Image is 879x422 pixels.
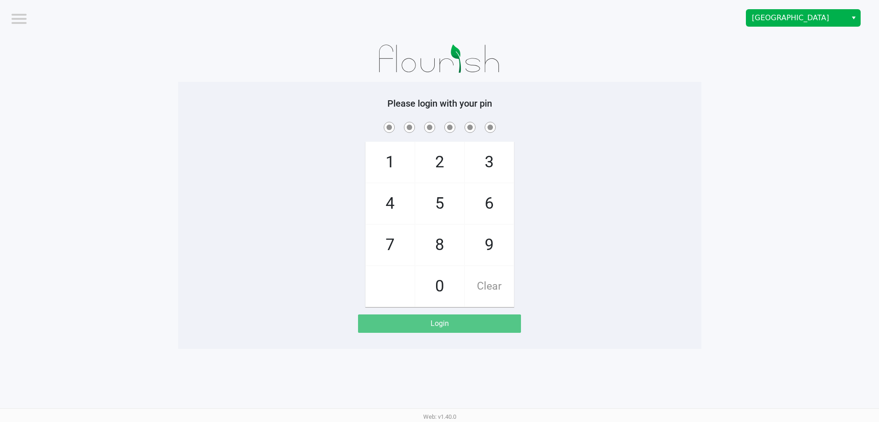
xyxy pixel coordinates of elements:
[847,10,860,26] button: Select
[415,142,464,182] span: 2
[465,142,514,182] span: 3
[423,413,456,420] span: Web: v1.40.0
[366,225,414,265] span: 7
[752,12,841,23] span: [GEOGRAPHIC_DATA]
[465,183,514,224] span: 6
[465,225,514,265] span: 9
[185,98,694,109] h5: Please login with your pin
[415,266,464,307] span: 0
[415,183,464,224] span: 5
[415,225,464,265] span: 8
[366,183,414,224] span: 4
[366,142,414,182] span: 1
[465,266,514,307] span: Clear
